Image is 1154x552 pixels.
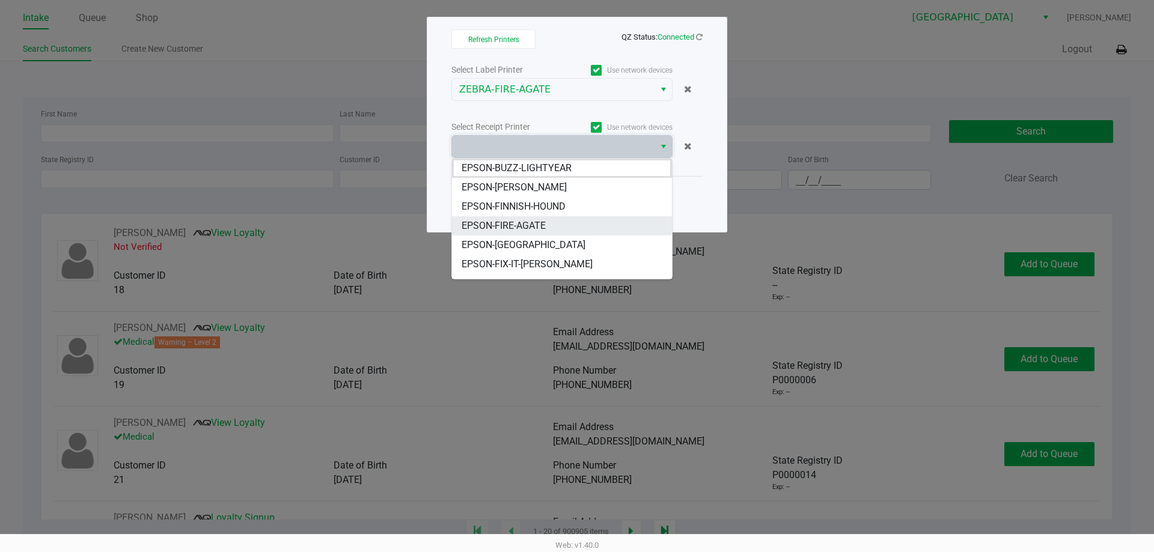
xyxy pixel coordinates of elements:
div: Select Label Printer [451,64,562,76]
label: Use network devices [562,122,673,133]
div: Select Receipt Printer [451,121,562,133]
label: Use network devices [562,65,673,76]
span: EPSON-BUZZ-LIGHTYEAR [462,161,572,175]
span: Web: v1.40.0 [555,541,599,550]
span: EPSON-FINNISH-HOUND [462,199,566,214]
span: QZ Status: [621,32,703,41]
button: Select [655,136,672,157]
button: Select [655,79,672,100]
button: Refresh Printers [451,29,536,49]
span: EPSON-[PERSON_NAME] [462,180,567,195]
span: Refresh Printers [468,35,519,44]
span: Connected [658,32,694,41]
span: ZEBRA-FIRE-AGATE [459,82,647,97]
span: EPSON-FLOTSAM [462,276,538,291]
span: EPSON-FIRE-AGATE [462,219,546,233]
span: EPSON-[GEOGRAPHIC_DATA] [462,238,585,252]
span: EPSON-FIX-IT-[PERSON_NAME] [462,257,593,271]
